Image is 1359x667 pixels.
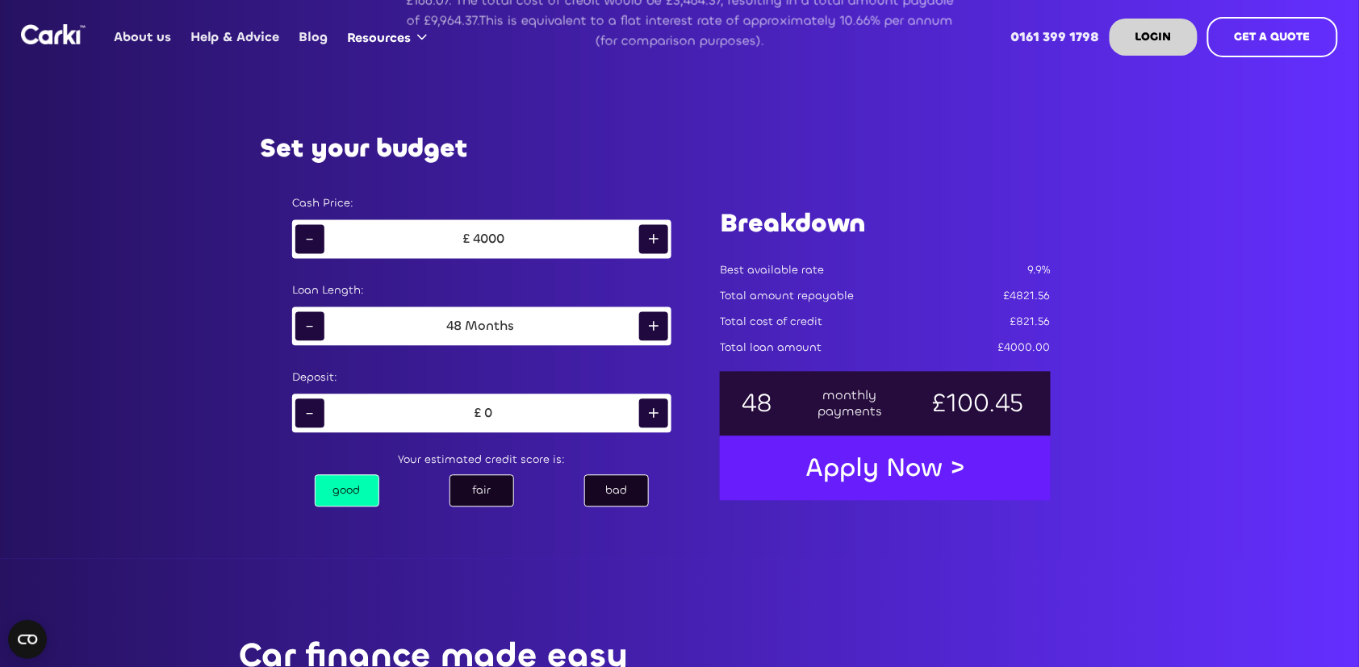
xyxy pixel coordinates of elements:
button: Open CMP widget [8,620,47,659]
div: - [295,225,324,254]
div: Deposit: [292,370,671,386]
a: LOGIN [1110,19,1198,56]
h2: Set your budget [260,135,467,164]
div: Total cost of credit [720,315,822,331]
div: Resources [347,29,411,47]
div: - [295,399,324,428]
div: Resources [337,6,443,68]
a: Help & Advice [181,6,289,69]
div: Total loan amount [720,340,822,356]
div: 4000 [473,231,504,248]
div: £4000.00 [998,340,1051,356]
div: Cash Price: [292,196,671,212]
div: 48 [446,319,462,335]
div: Best available rate [720,263,824,279]
div: + [639,225,668,254]
h1: Breakdown [720,206,1051,242]
div: £ [459,231,473,248]
div: 9.9% [1028,263,1051,279]
a: 0161 399 1798 [1002,6,1110,69]
div: monthly payments [816,388,884,420]
img: Logo [21,24,86,44]
a: About us [105,6,181,69]
div: £821.56 [1010,315,1051,331]
a: GET A QUOTE [1207,17,1338,57]
div: Loan Length: [292,283,671,299]
div: - [295,312,324,341]
div: 48 [741,396,775,412]
div: Total amount repayable [720,289,854,305]
a: home [21,24,86,44]
div: Your estimated credit score is: [276,449,688,472]
div: Months [462,319,517,335]
div: + [639,312,668,341]
strong: LOGIN [1135,29,1172,44]
strong: GET A QUOTE [1235,29,1311,44]
a: Blog [290,6,337,69]
div: £ [471,406,485,422]
a: Apply Now > [789,444,981,494]
div: + [639,399,668,428]
strong: 0161 399 1798 [1011,28,1100,45]
div: £4821.56 [1004,289,1051,305]
div: £100.45 [925,396,1030,412]
div: 0 [485,406,493,422]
